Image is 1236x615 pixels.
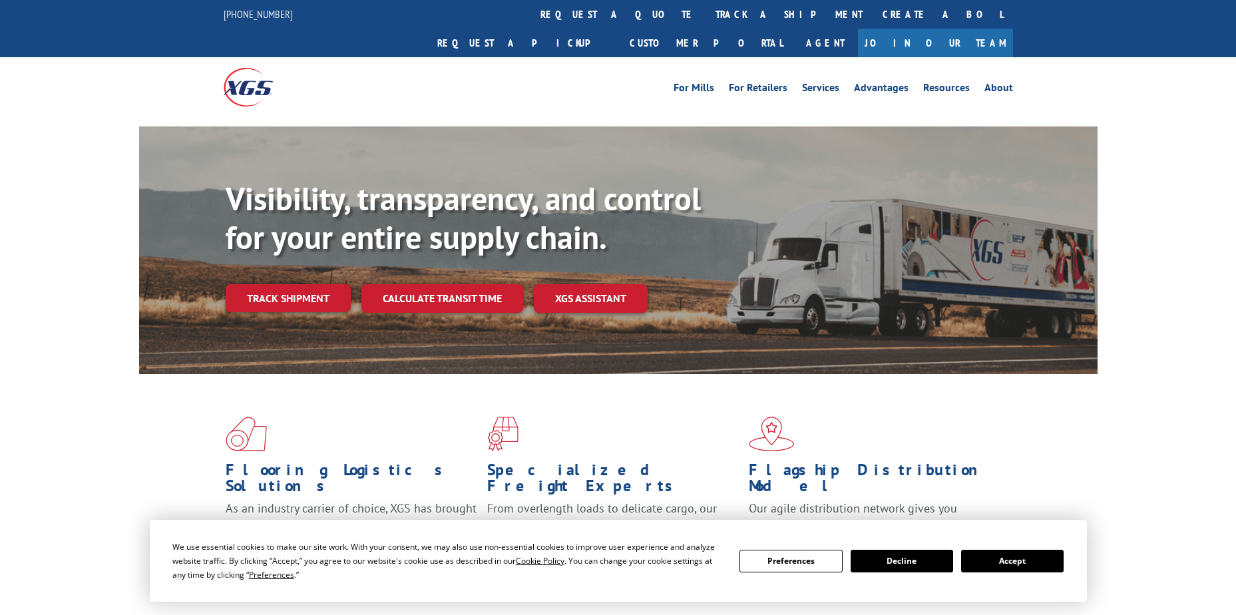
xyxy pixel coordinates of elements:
[923,83,970,97] a: Resources
[854,83,909,97] a: Advantages
[620,29,793,57] a: Customer Portal
[150,520,1087,602] div: Cookie Consent Prompt
[739,550,842,572] button: Preferences
[802,83,839,97] a: Services
[534,284,648,313] a: XGS ASSISTANT
[487,417,518,451] img: xgs-icon-focused-on-flooring-red
[749,501,994,532] span: Our agile distribution network gives you nationwide inventory management on demand.
[226,501,477,548] span: As an industry carrier of choice, XGS has brought innovation and dedication to flooring logistics...
[249,569,294,580] span: Preferences
[226,178,701,258] b: Visibility, transparency, and control for your entire supply chain.
[361,284,523,313] a: Calculate transit time
[749,417,795,451] img: xgs-icon-flagship-distribution-model-red
[487,501,739,560] p: From overlength loads to delicate cargo, our experienced staff knows the best way to move your fr...
[224,7,293,21] a: [PHONE_NUMBER]
[984,83,1013,97] a: About
[729,83,787,97] a: For Retailers
[749,462,1000,501] h1: Flagship Distribution Model
[487,462,739,501] h1: Specialized Freight Experts
[961,550,1064,572] button: Accept
[427,29,620,57] a: Request a pickup
[226,462,477,501] h1: Flooring Logistics Solutions
[858,29,1013,57] a: Join Our Team
[226,284,351,312] a: Track shipment
[793,29,858,57] a: Agent
[516,555,564,566] span: Cookie Policy
[226,417,267,451] img: xgs-icon-total-supply-chain-intelligence-red
[674,83,714,97] a: For Mills
[172,540,723,582] div: We use essential cookies to make our site work. With your consent, we may also use non-essential ...
[851,550,953,572] button: Decline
